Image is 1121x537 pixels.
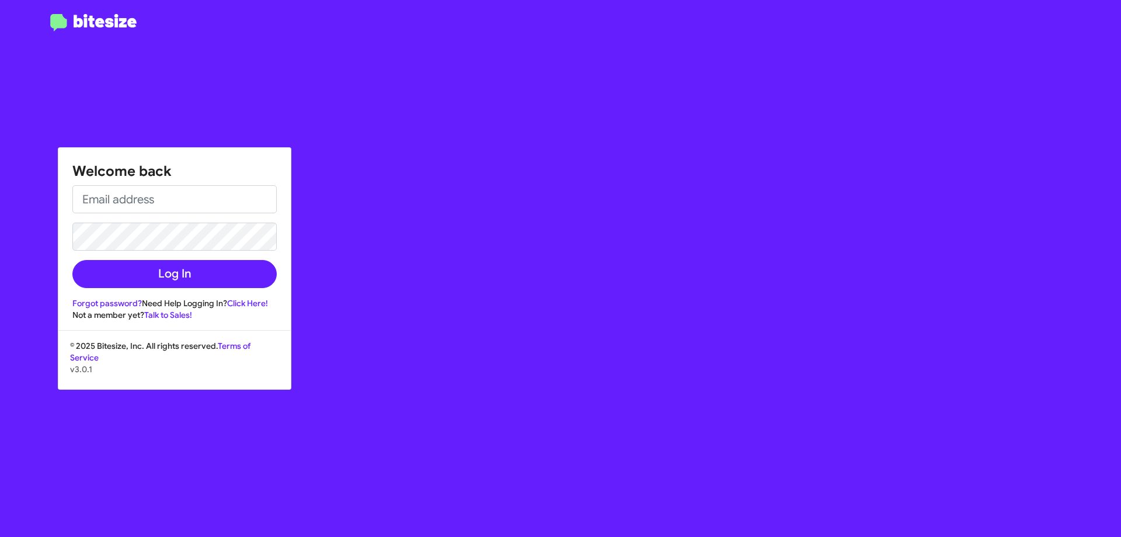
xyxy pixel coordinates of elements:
p: v3.0.1 [70,363,279,375]
h1: Welcome back [72,162,277,181]
div: Need Help Logging In? [72,297,277,309]
input: Email address [72,185,277,213]
a: Forgot password? [72,298,142,309]
div: © 2025 Bitesize, Inc. All rights reserved. [58,340,291,389]
button: Log In [72,260,277,288]
div: Not a member yet? [72,309,277,321]
a: Talk to Sales! [144,310,192,320]
a: Click Here! [227,298,268,309]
